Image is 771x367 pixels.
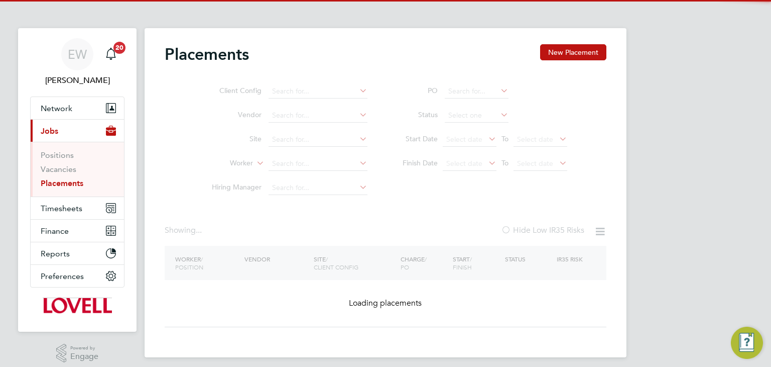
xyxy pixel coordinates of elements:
div: Jobs [31,142,124,197]
h2: Placements [165,44,249,64]
a: Powered byEngage [56,344,99,363]
button: New Placement [540,44,606,60]
span: Engage [70,352,98,361]
a: EW[PERSON_NAME] [30,38,124,86]
label: Hide Low IR35 Risks [501,225,584,235]
a: 20 [101,38,121,70]
div: Showing [165,225,204,236]
button: Preferences [31,265,124,287]
span: Emma Wells [30,74,124,86]
span: 20 [113,42,125,54]
nav: Main navigation [18,28,137,332]
span: Jobs [41,126,58,136]
img: lovell-logo-retina.png [43,298,111,314]
span: Preferences [41,271,84,281]
span: Timesheets [41,204,82,213]
a: Vacancies [41,164,76,174]
button: Jobs [31,120,124,142]
span: Powered by [70,344,98,352]
button: Finance [31,220,124,242]
span: ... [196,225,202,235]
span: EW [68,48,87,61]
button: Timesheets [31,197,124,219]
button: Engage Resource Center [731,327,763,359]
button: Network [31,97,124,119]
button: Reports [31,242,124,264]
a: Placements [41,178,83,188]
span: Reports [41,249,70,258]
span: Finance [41,226,69,236]
a: Positions [41,150,74,160]
a: Go to home page [30,298,124,314]
span: Network [41,104,72,113]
